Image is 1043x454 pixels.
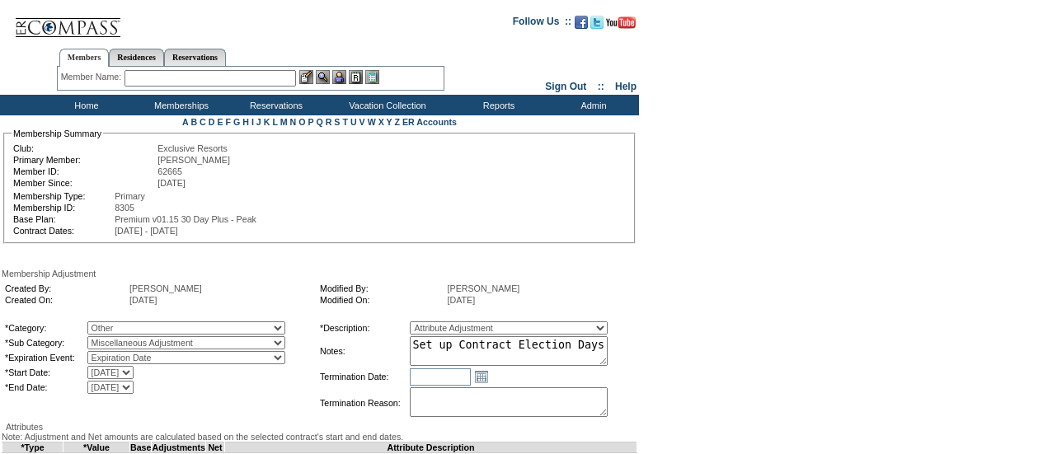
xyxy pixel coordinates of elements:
[387,117,392,127] a: Y
[13,166,156,176] td: Member ID:
[326,117,332,127] a: R
[59,49,110,67] a: Members
[320,295,446,305] td: Modified On:
[63,442,130,453] td: *Value
[5,283,128,293] td: Created By:
[190,117,197,127] a: B
[242,117,249,127] a: H
[298,117,305,127] a: O
[359,117,365,127] a: V
[394,117,400,127] a: Z
[513,14,571,34] td: Follow Us ::
[320,336,408,366] td: Notes:
[2,442,63,453] td: *Type
[130,442,152,453] td: Base
[157,143,228,153] span: Exclusive Resorts
[320,283,446,293] td: Modified By:
[365,70,379,84] img: b_calculator.gif
[545,81,586,92] a: Sign Out
[115,226,178,236] span: [DATE] - [DATE]
[164,49,226,66] a: Reservations
[109,49,164,66] a: Residences
[225,117,231,127] a: F
[334,117,340,127] a: S
[448,295,476,305] span: [DATE]
[13,155,156,165] td: Primary Member:
[251,117,254,127] a: I
[316,70,330,84] img: View
[256,117,261,127] a: J
[13,191,113,201] td: Membership Type:
[206,442,225,453] td: Net
[308,117,314,127] a: P
[449,95,544,115] td: Reports
[209,117,215,127] a: D
[200,117,206,127] a: C
[233,117,240,127] a: G
[2,432,637,442] div: Note: Adjustment and Net amounts are calculated based on the selected contract's start and end da...
[129,295,157,305] span: [DATE]
[410,336,608,366] textarea: Set up Contract Election Days
[13,226,113,236] td: Contract Dates:
[37,95,132,115] td: Home
[115,203,134,213] span: 8305
[320,321,408,335] td: *Description:
[472,367,491,386] a: Open the calendar popup.
[129,283,202,293] span: [PERSON_NAME]
[606,16,636,29] img: Subscribe to our YouTube Channel
[590,21,604,30] a: Follow us on Twitter
[13,214,113,224] td: Base Plan:
[115,214,256,224] span: Premium v01.15 30 Day Plus - Peak
[152,442,206,453] td: Adjustments
[350,117,357,127] a: U
[224,442,637,453] td: Attribute Description
[402,117,457,127] a: ER Accounts
[5,351,86,364] td: *Expiration Event:
[544,95,639,115] td: Admin
[227,95,322,115] td: Reservations
[575,21,588,30] a: Become our fan on Facebook
[322,95,449,115] td: Vacation Collection
[5,336,86,349] td: *Sub Category:
[2,269,637,278] div: Membership Adjustment
[12,129,103,138] legend: Membership Summary
[349,70,363,84] img: Reservations
[5,381,86,394] td: *End Date:
[320,387,408,419] td: Termination Reason:
[157,166,182,176] span: 62665
[182,117,188,127] a: A
[2,422,637,432] div: Attributes
[5,321,86,335] td: *Category:
[5,295,128,305] td: Created On:
[61,70,125,84] div: Member Name:
[14,4,121,38] img: Compass Home
[590,16,604,29] img: Follow us on Twitter
[132,95,227,115] td: Memberships
[272,117,277,127] a: L
[13,203,113,213] td: Membership ID:
[13,178,156,188] td: Member Since:
[115,191,145,201] span: Primary
[332,70,346,84] img: Impersonate
[368,117,376,127] a: W
[342,117,348,127] a: T
[448,283,520,293] span: [PERSON_NAME]
[606,21,636,30] a: Subscribe to our YouTube Channel
[615,81,637,92] a: Help
[316,117,322,127] a: Q
[157,178,186,188] span: [DATE]
[598,81,604,92] span: ::
[320,367,408,386] td: Termination Date:
[290,117,297,127] a: N
[217,117,223,127] a: E
[13,143,156,153] td: Club:
[378,117,384,127] a: X
[575,16,588,29] img: Become our fan on Facebook
[280,117,288,127] a: M
[299,70,313,84] img: b_edit.gif
[5,366,86,379] td: *Start Date:
[157,155,230,165] span: [PERSON_NAME]
[264,117,270,127] a: K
